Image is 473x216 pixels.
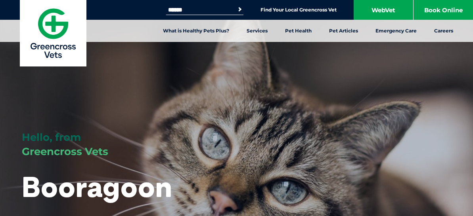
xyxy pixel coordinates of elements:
[260,7,337,13] a: Find Your Local Greencross Vet
[22,171,172,202] h1: Booragoon
[276,20,320,42] a: Pet Health
[236,6,244,13] button: Search
[22,145,108,158] span: Greencross Vets
[320,20,367,42] a: Pet Articles
[367,20,425,42] a: Emergency Care
[425,20,462,42] a: Careers
[22,131,81,144] span: Hello, from
[238,20,276,42] a: Services
[154,20,238,42] a: What is Healthy Pets Plus?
